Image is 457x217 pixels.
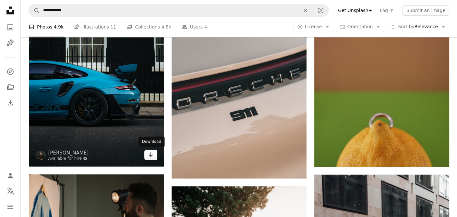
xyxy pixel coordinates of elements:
[4,36,17,49] a: Illustrations
[182,17,207,38] a: Users 4
[144,150,157,160] a: Download
[29,4,40,17] button: Search Unsplash
[4,200,17,213] button: Menu
[336,22,384,32] button: Orientation
[126,17,171,38] a: Collections 4.8k
[403,5,449,16] button: Submit an image
[334,5,376,16] a: Get Unsplash+
[4,21,17,34] a: Photos
[4,65,17,78] a: Explore
[387,22,449,32] button: Sort byRelevance
[74,17,116,38] a: Illustrations 11
[138,136,164,147] div: Download
[347,24,373,29] span: Orientation
[35,150,46,161] img: Go to Marc Kleen's profile
[298,4,313,17] button: Clear
[4,4,17,18] a: Home — Unsplash
[48,150,89,156] a: [PERSON_NAME]
[398,24,414,29] span: Sort by
[111,24,116,31] span: 11
[314,63,449,69] a: a close up of an orange with a ring on it
[313,4,329,17] button: Visual search
[172,74,307,80] a: white and black asus laptop
[29,4,329,17] form: Find visuals sitewide
[48,156,89,161] a: Available for hire
[4,81,17,94] a: Collections
[4,169,17,182] a: Log in / Sign up
[398,24,438,30] span: Relevance
[204,24,207,31] span: 4
[305,24,322,29] span: License
[4,96,17,109] a: Download History
[161,24,171,31] span: 4.8k
[29,62,164,68] a: a blue car parked in front of a building
[376,5,397,16] a: Log in
[294,22,333,32] button: License
[4,185,17,198] button: Language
